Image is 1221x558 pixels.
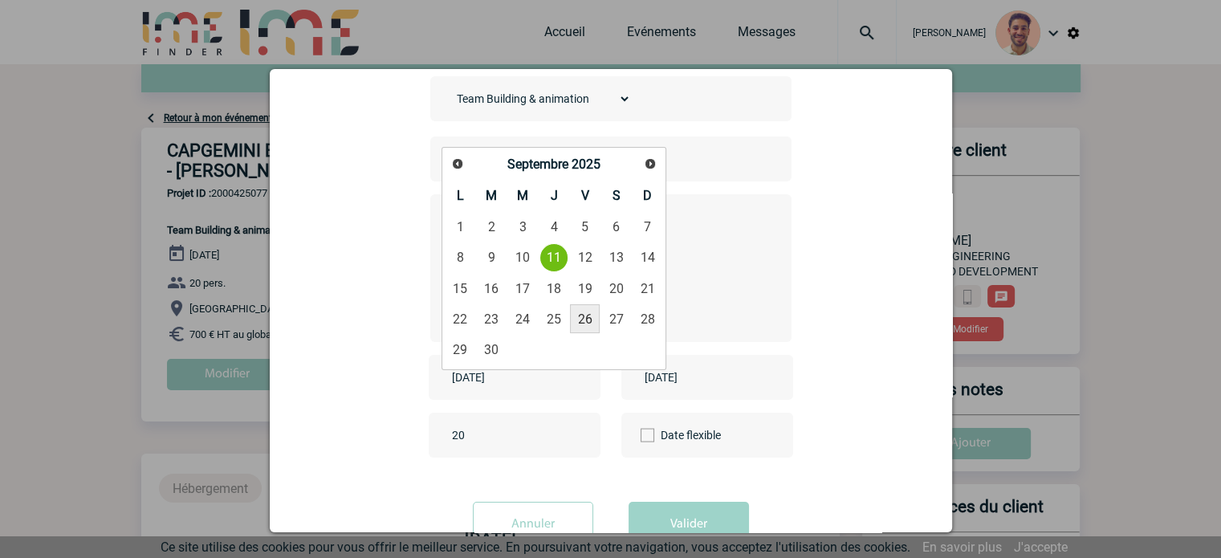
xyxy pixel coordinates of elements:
[477,274,507,303] a: 16
[633,243,662,272] a: 14
[539,243,569,272] a: 11
[629,502,749,547] button: Valider
[638,152,661,175] a: Suivant
[633,304,662,333] a: 28
[601,304,631,333] a: 27
[613,188,621,203] span: Samedi
[641,413,695,458] label: Date flexible
[539,274,569,303] a: 18
[446,304,475,333] a: 22
[539,304,569,333] a: 25
[570,243,600,272] a: 12
[508,304,538,333] a: 24
[446,152,470,175] a: Précédent
[550,188,557,203] span: Jeudi
[633,274,662,303] a: 21
[473,502,593,547] input: Annuler
[486,188,497,203] span: Mardi
[644,157,657,170] span: Suivant
[539,213,569,242] a: 4
[477,304,507,333] a: 23
[457,188,464,203] span: Lundi
[446,335,475,364] a: 29
[601,274,631,303] a: 20
[508,274,538,303] a: 17
[570,304,600,333] a: 26
[446,243,475,272] a: 8
[570,213,600,242] a: 5
[448,367,559,388] input: Date de début
[581,188,589,203] span: Vendredi
[507,157,568,172] span: Septembre
[570,274,600,303] a: 19
[517,188,528,203] span: Mercredi
[641,367,751,388] input: Date de fin
[508,213,538,242] a: 3
[477,335,507,364] a: 30
[448,425,599,446] input: Nombre de participants
[477,243,507,272] a: 9
[601,213,631,242] a: 6
[508,243,538,272] a: 10
[451,157,464,170] span: Précédent
[572,157,600,172] span: 2025
[601,243,631,272] a: 13
[633,213,662,242] a: 7
[477,213,507,242] a: 2
[446,213,475,242] a: 1
[446,274,475,303] a: 15
[643,188,652,203] span: Dimanche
